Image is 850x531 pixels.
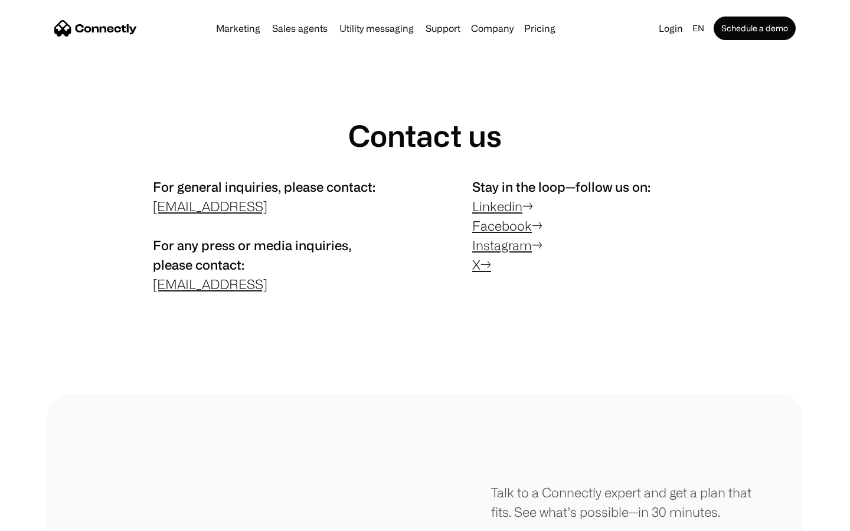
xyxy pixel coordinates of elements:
a: Utility messaging [335,24,419,33]
a: Pricing [519,24,560,33]
div: en [692,20,704,37]
a: Sales agents [267,24,332,33]
aside: Language selected: English [12,509,71,527]
a: Facebook [472,218,532,233]
a: → [480,257,491,272]
div: Company [471,20,514,37]
div: Talk to a Connectly expert and get a plan that fits. See what’s possible—in 30 minutes. [491,483,756,522]
p: → → → [472,177,697,274]
h1: Contact us [348,118,502,153]
ul: Language list [24,510,71,527]
span: For any press or media inquiries, please contact: [153,238,351,272]
a: Support [421,24,465,33]
a: Schedule a demo [714,17,796,40]
a: Login [654,20,688,37]
a: Marketing [211,24,265,33]
a: Instagram [472,238,532,253]
a: Linkedin [472,199,522,214]
a: [EMAIL_ADDRESS] [153,199,267,214]
a: X [472,257,480,272]
a: [EMAIL_ADDRESS] [153,277,267,291]
span: For general inquiries, please contact: [153,179,375,194]
span: Stay in the loop—follow us on: [472,179,650,194]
